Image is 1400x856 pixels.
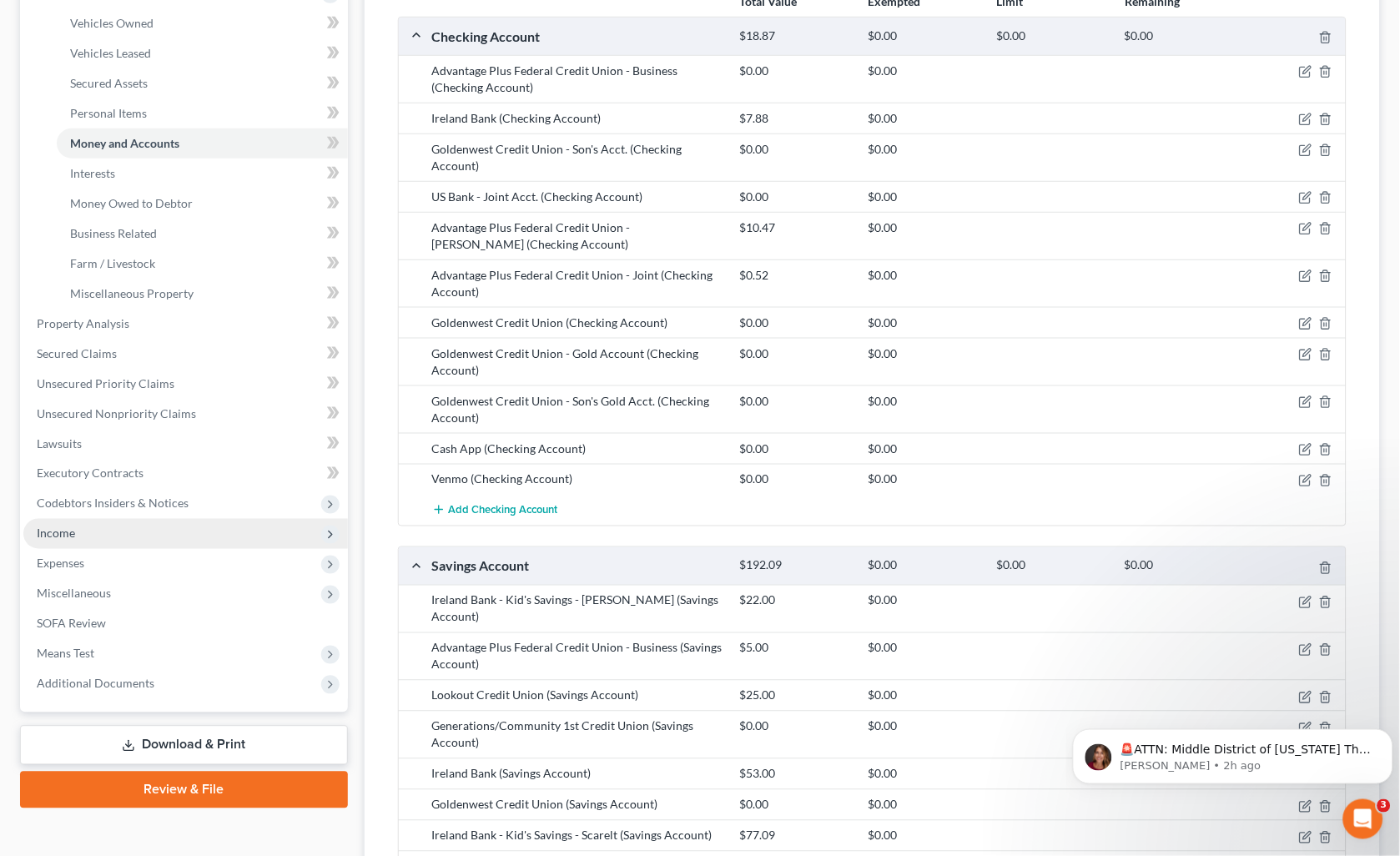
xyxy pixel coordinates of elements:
div: $0.00 [732,63,860,79]
div: $25.00 [732,687,860,704]
div: $0.00 [732,141,860,158]
span: Means Test [37,647,94,661]
span: Miscellaneous [37,587,111,601]
span: Vehicles Owned [70,16,154,30]
div: Checking Account [424,28,732,45]
a: Lawsuits [23,429,348,459]
div: Advantage Plus Federal Credit Union - Business (Savings Account) [424,640,732,673]
span: Unsecured Priority Claims [37,376,174,390]
div: $0.00 [859,441,988,457]
div: $0.00 [859,393,988,410]
div: Ireland Bank - Kid's Savings - Scarelt (Savings Account) [424,828,732,844]
span: Codebtors Insiders & Notices [37,496,189,511]
div: $0.00 [859,267,988,284]
iframe: Intercom live chat [1343,799,1383,839]
span: Lawsuits [37,436,82,451]
a: Secured Claims [23,339,348,369]
div: $0.00 [859,63,988,79]
div: Ireland Bank - Kid's Savings - [PERSON_NAME] (Savings Account) [424,592,732,626]
span: Money and Accounts [70,136,179,150]
div: Generations/Community 1st Credit Union (Savings Account) [424,718,732,752]
div: Lookout Credit Union (Savings Account) [424,687,732,704]
div: $0.00 [732,797,860,813]
div: $0.00 [732,441,860,457]
div: $0.00 [859,640,988,657]
a: Vehicles Owned [57,8,348,38]
a: Miscellaneous Property [57,279,348,309]
div: $0.00 [859,189,988,205]
div: $77.09 [732,828,860,844]
div: Advantage Plus Federal Credit Union - Joint (Checking Account) [424,267,732,300]
div: $10.47 [732,219,860,236]
div: $0.00 [732,189,860,205]
span: SOFA Review [37,617,106,631]
div: Cash App (Checking Account) [424,441,732,457]
div: $7.88 [732,110,860,127]
span: 3 [1377,799,1391,813]
span: Income [37,526,75,541]
div: Ireland Bank (Checking Account) [424,110,732,127]
div: $0.00 [988,558,1116,574]
div: Venmo (Checking Account) [424,471,732,488]
span: Expenses [37,556,84,571]
button: Add Checking Account [432,495,558,526]
div: $0.52 [732,267,860,284]
a: Property Analysis [23,309,348,339]
div: Goldenwest Credit Union - Son's Acct. (Checking Account) [424,141,732,174]
a: SOFA Review [23,609,348,639]
span: Business Related [70,226,157,240]
span: Vehicles Leased [70,46,151,60]
div: Goldenwest Credit Union (Savings Account) [424,797,732,813]
a: Executory Contracts [23,459,348,489]
div: $0.00 [732,315,860,331]
div: $18.87 [732,28,860,44]
div: $0.00 [859,718,988,735]
div: Goldenwest Credit Union - Son's Gold Acct. (Checking Account) [424,393,732,426]
span: Secured Claims [37,346,117,360]
div: $0.00 [859,28,988,44]
div: $0.00 [859,766,988,783]
span: Miscellaneous Property [70,286,194,300]
a: Business Related [57,219,348,249]
div: $53.00 [732,766,860,783]
div: $22.00 [732,592,860,609]
span: Farm / Livestock [70,256,155,270]
div: US Bank - Joint Acct. (Checking Account) [424,189,732,205]
span: Unsecured Nonpriority Claims [37,406,196,420]
div: $0.00 [859,558,988,574]
a: Unsecured Priority Claims [23,369,348,399]
a: Vehicles Leased [57,38,348,68]
div: $0.00 [859,592,988,609]
a: Personal Items [57,98,348,128]
div: $0.00 [732,345,860,362]
div: $0.00 [1116,28,1245,44]
div: $0.00 [859,345,988,362]
div: $0.00 [859,141,988,158]
div: Advantage Plus Federal Credit Union - [PERSON_NAME] (Checking Account) [424,219,732,253]
span: Executory Contracts [37,466,144,481]
div: Goldenwest Credit Union - Gold Account (Checking Account) [424,345,732,379]
div: $0.00 [1116,558,1245,574]
div: Advantage Plus Federal Credit Union - Business (Checking Account) [424,63,732,96]
div: $0.00 [859,219,988,236]
div: $0.00 [732,393,860,410]
div: Savings Account [424,557,732,575]
span: Money Owed to Debtor [70,196,193,210]
a: Interests [57,159,348,189]
a: Money Owed to Debtor [57,189,348,219]
a: Review & File [20,772,348,808]
span: Additional Documents [37,677,154,691]
div: Ireland Bank (Savings Account) [424,766,732,783]
div: $0.00 [859,687,988,704]
div: $5.00 [732,640,860,657]
div: $0.00 [732,718,860,735]
span: Interests [70,166,115,180]
a: Download & Print [20,726,348,765]
span: Personal Items [70,106,147,120]
div: $0.00 [988,28,1116,44]
a: Money and Accounts [57,128,348,159]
